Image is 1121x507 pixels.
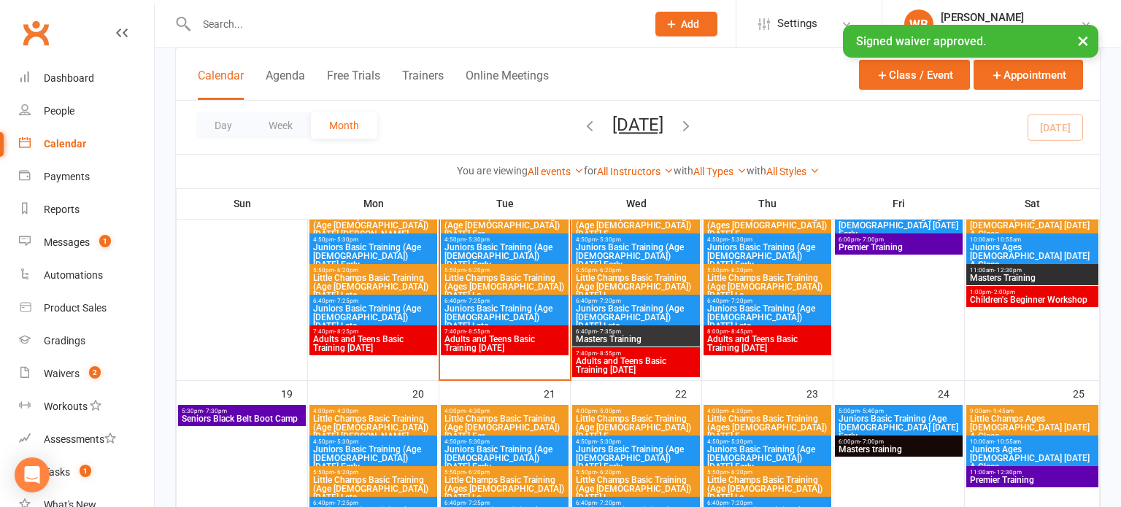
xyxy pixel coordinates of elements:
[843,25,1098,58] div: Signed waiver approved.
[838,236,960,243] span: 6:00pm
[575,335,697,344] span: Masters Training
[444,500,566,506] span: 6:40pm
[312,267,434,274] span: 5:50pm
[444,274,566,300] span: Little Champs Basic Training (Ages [DEMOGRAPHIC_DATA]) [DATE] La...
[444,438,566,445] span: 4:50pm
[334,438,358,445] span: - 5:30pm
[859,60,970,90] button: Class / Event
[860,408,884,414] span: - 5:40pm
[334,328,358,335] span: - 8:25pm
[19,95,154,128] a: People
[994,267,1022,274] span: - 12:30pm
[766,166,820,177] a: All Styles
[412,381,439,405] div: 20
[969,236,1095,243] span: 10:00am
[575,243,697,269] span: Juniors Basic Training (Age [DEMOGRAPHIC_DATA]) [DATE] Early
[597,298,621,304] span: - 7:20pm
[706,500,828,506] span: 6:40pm
[860,438,884,445] span: - 7:00pm
[706,212,828,239] span: Little Champs Basic Training (Ages [DEMOGRAPHIC_DATA]) [DATE] E...
[311,112,377,139] button: Month
[334,298,358,304] span: - 7:25pm
[575,445,697,471] span: Juniors Basic Training (Age [DEMOGRAPHIC_DATA]) [DATE] Early
[969,295,1095,304] span: Children's Beginner Workshop
[994,236,1021,243] span: - 10:55am
[444,328,566,335] span: 7:40pm
[838,438,960,445] span: 6:00pm
[938,381,964,405] div: 24
[444,304,566,330] span: Juniors Basic Training (Age [DEMOGRAPHIC_DATA]) [DATE] Late
[19,160,154,193] a: Payments
[575,236,697,243] span: 4:50pm
[575,357,697,374] span: Adults and Teens Basic Training [DATE]
[838,445,960,454] span: Masters training
[19,193,154,226] a: Reports
[969,274,1095,282] span: Masters Training
[19,259,154,292] a: Automations
[597,166,674,177] a: All Instructors
[575,298,697,304] span: 6:40pm
[177,188,308,219] th: Sun
[44,72,94,84] div: Dashboard
[706,408,828,414] span: 4:00pm
[838,212,960,239] span: Juniors Basic Training (Age [DEMOGRAPHIC_DATA] [DATE] Early
[969,438,1095,445] span: 10:00am
[19,390,154,423] a: Workouts
[457,165,528,177] strong: You are viewing
[334,236,358,243] span: - 5:30pm
[728,408,752,414] span: - 4:30pm
[833,188,965,219] th: Fri
[312,408,434,414] span: 4:00pm
[444,243,566,269] span: Juniors Basic Training (Age [DEMOGRAPHIC_DATA]) [DATE] Early
[706,274,828,300] span: Little Champs Basic Training (Age [DEMOGRAPHIC_DATA]) [DATE] La...
[706,335,828,352] span: Adults and Teens Basic Training [DATE]
[681,18,699,30] span: Add
[44,368,80,379] div: Waivers
[444,298,566,304] span: 6:40pm
[250,112,311,139] button: Week
[312,414,434,441] span: Little Champs Basic Training (Age [DEMOGRAPHIC_DATA]) [DATE] [PERSON_NAME]...
[941,11,1080,24] div: [PERSON_NAME]
[941,24,1080,37] div: Premier Martial Arts Harrogate
[334,469,358,476] span: - 6:20pm
[1073,381,1099,405] div: 25
[44,466,70,478] div: Tasks
[584,165,597,177] strong: for
[444,236,566,243] span: 4:50pm
[597,469,621,476] span: - 6:20pm
[44,204,80,215] div: Reports
[312,236,434,243] span: 4:50pm
[444,476,566,502] span: Little Champs Basic Training (Ages [DEMOGRAPHIC_DATA]) [DATE] La...
[466,438,490,445] span: - 5:30pm
[312,438,434,445] span: 4:50pm
[196,112,250,139] button: Day
[544,381,570,405] div: 21
[466,236,490,243] span: - 5:30pm
[466,408,490,414] span: - 4:30pm
[706,298,828,304] span: 6:40pm
[990,408,1014,414] span: - 9:45am
[969,289,1095,295] span: 1:00pm
[19,357,154,390] a: Waivers 2
[466,328,490,335] span: - 8:55pm
[99,235,111,247] span: 1
[312,335,434,352] span: Adults and Teens Basic Training [DATE]
[44,105,74,117] div: People
[312,328,434,335] span: 7:40pm
[693,166,747,177] a: All Types
[19,456,154,489] a: Tasks 1
[44,236,90,248] div: Messages
[192,14,636,34] input: Search...
[706,438,828,445] span: 4:50pm
[838,243,960,252] span: Premier Training
[466,500,490,506] span: - 7:25pm
[706,445,828,471] span: Juniors Basic Training (Age [DEMOGRAPHIC_DATA]) [DATE] Early
[575,304,697,330] span: Juniors Basic Training (Age [DEMOGRAPHIC_DATA]) [DATE] Late
[991,289,1015,295] span: - 2:00pm
[334,500,358,506] span: - 7:25pm
[706,236,828,243] span: 4:50pm
[575,328,697,335] span: 6:40pm
[444,267,566,274] span: 5:50pm
[15,457,50,492] div: Open Intercom Messenger
[575,350,697,357] span: 7:40pm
